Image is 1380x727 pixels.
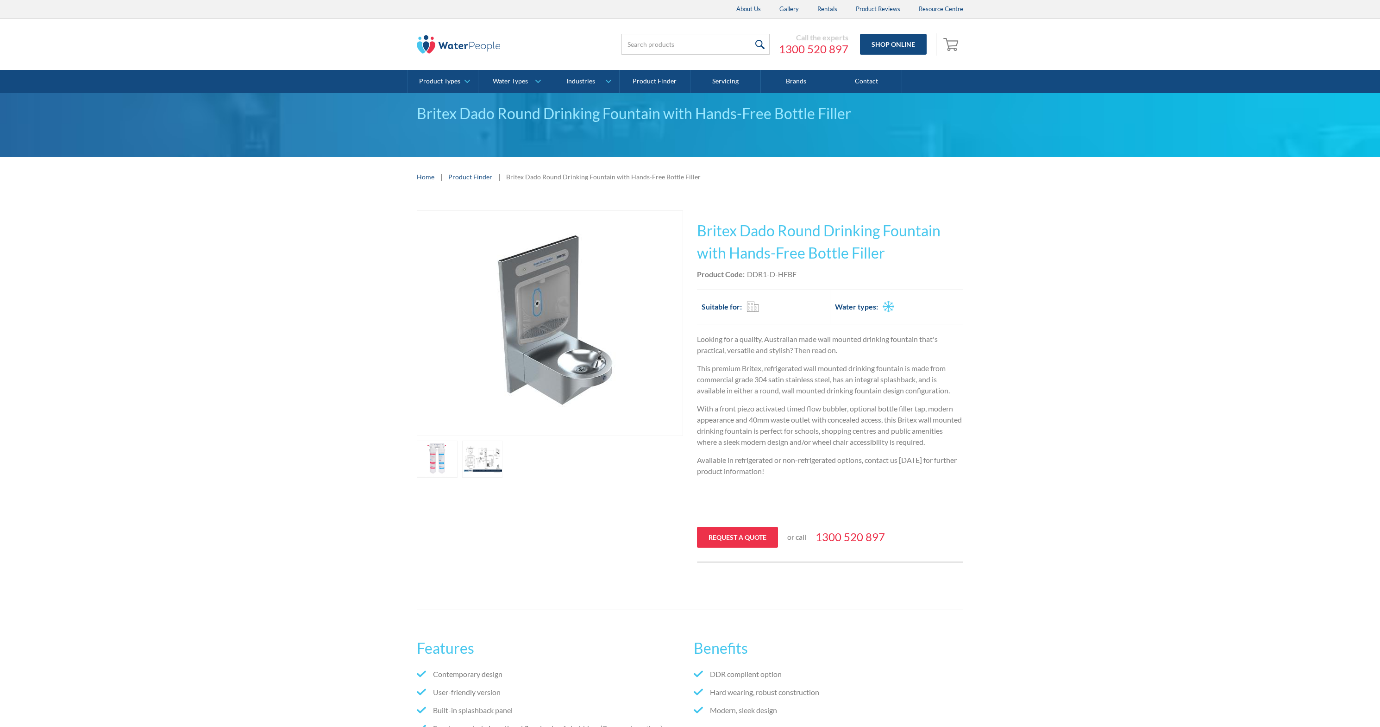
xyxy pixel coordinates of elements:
[697,527,778,548] a: Request a quote
[860,34,927,55] a: Shop Online
[747,269,797,280] div: DDR1-D-HFBF
[549,70,619,93] a: Industries
[417,687,686,698] li: User-friendly version
[417,172,434,182] a: Home
[941,33,963,56] a: Open cart
[779,42,848,56] a: 1300 520 897
[697,220,963,264] h1: Britex Dado Round Drinking Fountain with Hands-Free Bottle Filler
[702,301,742,312] h2: Suitable for:
[438,211,662,436] img: Britex Dado Round Drinking Fountain with Hands-Free Bottle Filler
[694,687,963,698] li: Hard wearing, robust construction
[943,37,961,51] img: shopping cart
[697,455,963,477] p: Available in refrigerated or non-refrigerated options, contact us [DATE] for further product info...
[697,363,963,396] p: This premium Britex, refrigerated wall mounted drinking fountain is made from commercial grade 30...
[694,669,963,680] li: DDR complient option
[694,637,963,659] h2: Benefits
[419,77,460,85] div: Product Types
[478,70,548,93] a: Water Types
[448,172,492,182] a: Product Finder
[621,34,770,55] input: Search products
[835,301,878,312] h2: Water types:
[694,705,963,716] li: Modern, sleek design
[417,210,683,436] a: open lightbox
[815,529,885,545] a: 1300 520 897
[831,70,902,93] a: Contact
[408,70,478,93] a: Product Types
[697,502,963,513] p: ‍
[697,270,745,278] strong: Product Code:
[417,441,458,478] a: open lightbox
[779,33,848,42] div: Call the experts
[497,171,502,182] div: |
[697,403,963,448] p: With a front piezo activated timed flow bubbler, optional bottle filler tap, modern appearance an...
[566,77,595,85] div: Industries
[417,669,686,680] li: Contemporary design
[506,172,701,182] div: Britex Dado Round Drinking Fountain with Hands-Free Bottle Filler
[620,70,690,93] a: Product Finder
[417,102,963,125] div: Britex Dado Round Drinking Fountain with Hands-Free Bottle Filler
[417,35,500,54] img: The Water People
[462,441,503,478] a: open lightbox
[787,531,806,543] p: or call
[417,705,686,716] li: Built-in splashback panel
[761,70,831,93] a: Brands
[690,70,761,93] a: Servicing
[697,334,963,356] p: Looking for a quality, Australian made wall mounted drinking fountain that's practical, versatile...
[439,171,444,182] div: |
[493,77,528,85] div: Water Types
[417,637,686,659] h2: Features
[697,484,963,495] p: ‍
